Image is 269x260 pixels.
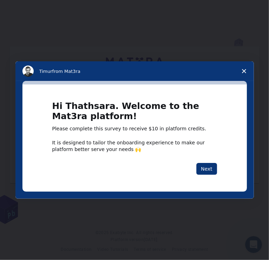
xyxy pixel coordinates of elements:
span: Close survey [234,61,254,81]
span: Support [14,5,39,11]
h1: Hi Thathsara. Welcome to the Mat3ra platform! [52,101,217,125]
div: It is designed to tailor the onboarding experience to make our platform better serve your needs 🙌 [52,139,217,152]
div: Please complete this survey to receive $10 in platform credits. [52,125,217,132]
img: Profile image for Timur [22,66,34,77]
button: Next [196,163,217,175]
span: Timur [39,69,52,74]
span: from Mat3ra [52,69,80,74]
